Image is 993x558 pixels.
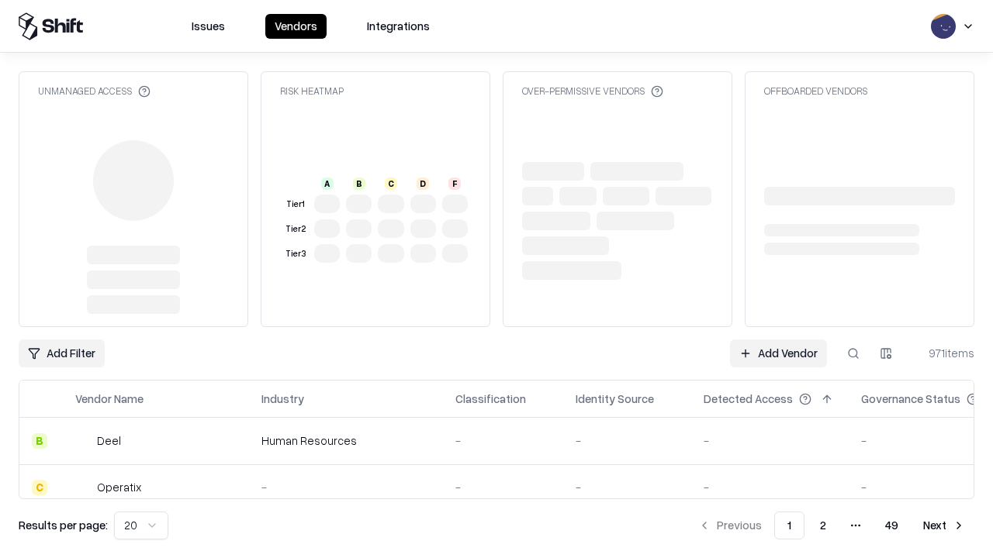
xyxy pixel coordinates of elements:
div: Vendor Name [75,391,144,407]
button: 49 [873,511,911,539]
div: Over-Permissive Vendors [522,84,663,98]
div: B [353,177,365,190]
img: Operatix [75,480,91,495]
div: Operatix [97,479,141,495]
div: - [455,432,551,449]
button: Add Filter [19,339,105,367]
div: Risk Heatmap [280,84,344,98]
div: Offboarded Vendors [764,84,867,98]
div: - [576,479,679,495]
div: - [704,479,836,495]
div: 971 items [912,345,974,361]
button: 2 [808,511,839,539]
div: Tier 2 [283,222,308,236]
div: F [448,177,461,190]
div: - [704,432,836,449]
button: Next [914,511,974,539]
p: Results per page: [19,517,108,533]
div: - [261,479,431,495]
button: Integrations [358,14,439,39]
div: B [32,433,47,449]
div: - [576,432,679,449]
div: C [385,177,397,190]
div: C [32,480,47,495]
div: Tier 3 [283,247,308,260]
div: Unmanaged Access [38,84,151,98]
div: A [321,177,334,190]
a: Add Vendor [730,339,827,367]
img: Deel [75,433,91,449]
div: Human Resources [261,432,431,449]
div: Detected Access [704,391,793,407]
div: - [455,479,551,495]
nav: pagination [689,511,974,539]
button: Vendors [265,14,327,39]
div: Tier 1 [283,198,308,211]
div: Identity Source [576,391,654,407]
div: Deel [97,432,121,449]
div: Governance Status [861,391,960,407]
div: D [417,177,429,190]
button: Issues [182,14,234,39]
button: 1 [774,511,804,539]
div: Industry [261,391,304,407]
div: Classification [455,391,526,407]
